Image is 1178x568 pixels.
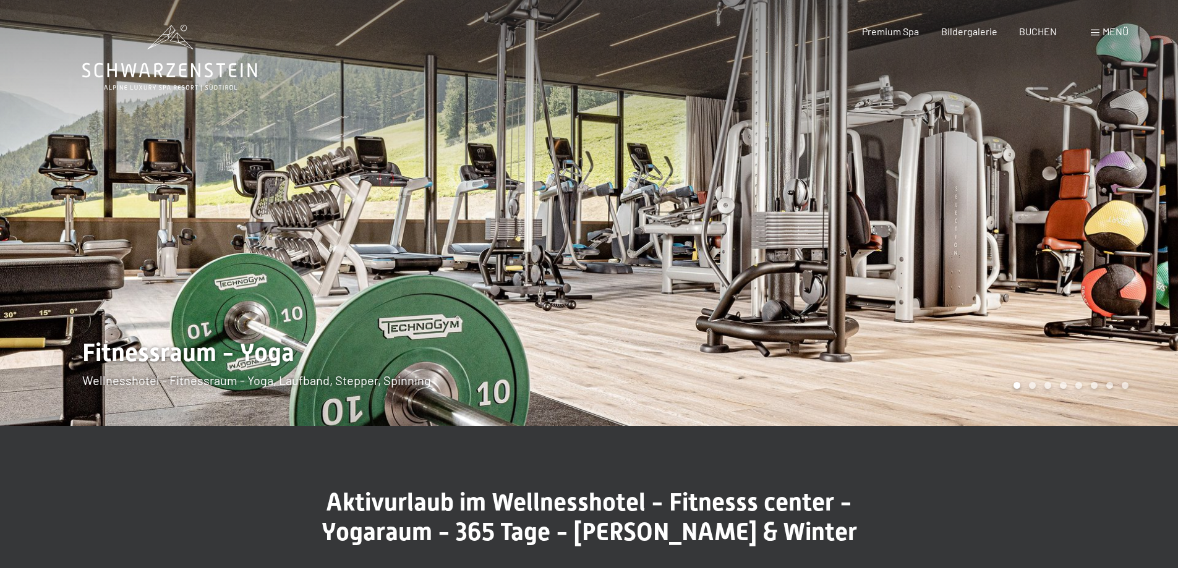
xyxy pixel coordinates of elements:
a: BUCHEN [1019,25,1057,37]
a: Bildergalerie [941,25,997,37]
span: Menü [1103,25,1129,37]
div: Carousel Pagination [1009,382,1129,389]
div: Carousel Page 8 [1122,382,1129,389]
div: Carousel Page 6 [1091,382,1098,389]
div: Carousel Page 1 (Current Slide) [1014,382,1020,389]
div: Carousel Page 3 [1044,382,1051,389]
div: Carousel Page 2 [1029,382,1036,389]
div: Carousel Page 5 [1075,382,1082,389]
div: Carousel Page 7 [1106,382,1113,389]
div: Carousel Page 4 [1060,382,1067,389]
span: Aktivurlaub im Wellnesshotel - Fitnesss center - Yogaraum - 365 Tage - [PERSON_NAME] & Winter [322,488,857,546]
a: Premium Spa [862,25,919,37]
